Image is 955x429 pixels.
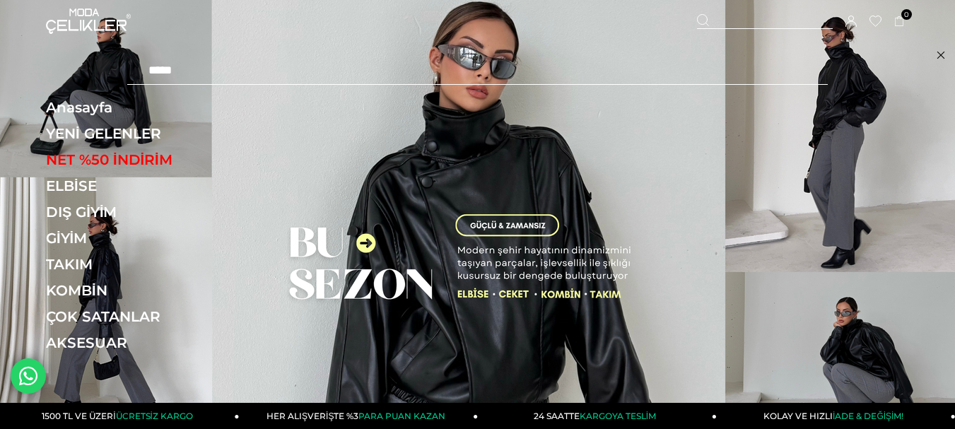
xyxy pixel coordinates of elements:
a: 1500 TL VE ÜZERİÜCRETSİZ KARGO [1,403,240,429]
span: 0 [901,9,912,20]
a: 0 [894,16,905,27]
a: YENİ GELENLER [46,125,240,142]
img: logo [46,8,131,34]
a: Anasayfa [46,99,240,116]
span: ÜCRETSİZ KARGO [116,411,193,421]
a: KOMBİN [46,282,240,299]
a: GİYİM [46,230,240,247]
span: İADE & DEĞİŞİM! [833,411,903,421]
span: KARGOYA TESLİM [580,411,656,421]
a: NET %50 İNDİRİM [46,151,240,168]
a: 24 SAATTEKARGOYA TESLİM [478,403,717,429]
a: TAKIM [46,256,240,273]
a: ÇOK SATANLAR [46,308,240,325]
a: AKSESUAR [46,334,240,351]
a: DIŞ GİYİM [46,204,240,221]
span: PARA PUAN KAZAN [358,411,445,421]
a: HER ALIŞVERİŞTE %3PARA PUAN KAZAN [240,403,479,429]
a: ELBİSE [46,177,240,194]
